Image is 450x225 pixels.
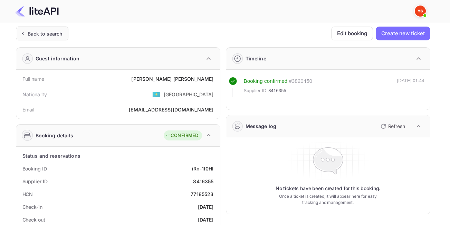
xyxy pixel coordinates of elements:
span: United States [152,88,160,100]
div: [DATE] 01:44 [397,77,424,97]
p: Once a ticket is created, it will appear here for easy tracking and management. [274,193,383,206]
div: 77185523 [191,190,213,198]
div: CONFIRMED [165,132,198,139]
div: Back to search [28,30,63,37]
div: # 3820450 [289,77,312,85]
div: Full name [22,75,44,82]
div: Booking ID [22,165,47,172]
div: Nationality [22,91,47,98]
div: Check out [22,216,45,223]
div: Timeline [246,55,266,62]
div: iRn-1f0HI [192,165,213,172]
img: Yandex Support [415,6,426,17]
button: Refresh [376,121,408,132]
div: [EMAIL_ADDRESS][DOMAIN_NAME] [129,106,213,113]
div: Booking confirmed [244,77,288,85]
div: Email [22,106,35,113]
div: Booking details [36,132,73,139]
div: Status and reservations [22,152,80,159]
div: [DATE] [198,216,214,223]
div: Message log [246,123,277,130]
div: 8416355 [193,178,213,185]
div: Supplier ID [22,178,48,185]
span: Supplier ID: [244,87,268,94]
button: Create new ticket [376,27,430,40]
div: Check-in [22,203,42,211]
div: [GEOGRAPHIC_DATA] [164,91,214,98]
img: LiteAPI Logo [15,6,59,17]
div: Guest information [36,55,80,62]
button: Edit booking [331,27,373,40]
p: Refresh [388,123,405,130]
p: No tickets have been created for this booking. [276,185,381,192]
div: HCN [22,190,33,198]
div: [DATE] [198,203,214,211]
span: 8416355 [268,87,286,94]
div: [PERSON_NAME] [PERSON_NAME] [131,75,213,82]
